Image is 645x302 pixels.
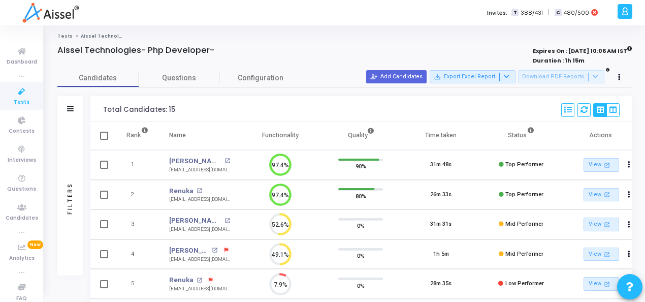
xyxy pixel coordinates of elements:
strong: Duration : 1h 15m [533,56,585,65]
mat-icon: open_in_new [603,280,611,288]
th: Status [481,122,561,150]
a: Renuka [169,275,193,285]
button: Download PDF Reports [518,70,604,83]
div: [EMAIL_ADDRESS][DOMAIN_NAME] [169,166,230,174]
button: Actions [622,247,636,261]
a: View [584,248,619,261]
nav: breadcrumb [57,33,632,40]
mat-icon: person_add_alt [370,73,377,80]
strong: Expires On : [DATE] 10:06 AM IST [533,44,632,55]
a: [PERSON_NAME] [169,156,222,166]
div: Total Candidates: 15 [103,106,175,114]
span: Questions [139,73,220,83]
a: Renuka [169,186,193,196]
div: Name [169,130,186,141]
td: 1 [116,150,159,180]
mat-icon: open_in_new [224,218,230,224]
a: [PERSON_NAME] [169,216,222,226]
mat-icon: open_in_new [212,248,217,253]
th: Rank [116,122,159,150]
span: New [27,240,43,249]
div: Filters [66,142,75,254]
mat-icon: open_in_new [197,278,202,283]
div: View Options [593,103,620,117]
th: Functionality [240,122,320,150]
span: Candidates [6,214,38,223]
span: Dashboard [7,58,37,67]
div: 26m 33s [430,191,451,199]
button: Add Candidates [366,70,427,83]
a: View [584,277,619,291]
span: Aissel Technologies- Php Developer- [81,33,179,39]
mat-icon: save_alt [434,73,441,80]
span: C [555,9,561,17]
div: 31m 31s [430,220,451,229]
span: T [511,9,518,17]
td: 3 [116,209,159,239]
mat-icon: open_in_new [603,161,611,169]
span: Low Performer [505,280,544,287]
td: 5 [116,269,159,299]
span: Tests [14,98,29,107]
mat-icon: open_in_new [603,190,611,199]
span: Contests [9,127,35,136]
h4: Aissel Technologies- Php Developer- [57,45,214,55]
th: Actions [561,122,641,150]
label: Invites: [487,9,507,17]
span: Configuration [238,73,283,83]
span: Top Performer [505,161,543,168]
a: [PERSON_NAME] [169,246,209,256]
span: 90% [356,161,366,171]
div: [EMAIL_ADDRESS][DOMAIN_NAME] [169,196,230,203]
a: View [584,188,619,202]
span: Mid Performer [505,221,543,227]
mat-icon: open_in_new [603,250,611,259]
img: logo [22,3,79,23]
mat-icon: open_in_new [224,158,230,164]
div: 1h 5m [433,250,449,259]
td: 2 [116,180,159,210]
div: Time taken [425,130,457,141]
span: 0% [357,221,365,231]
div: 28m 35s [430,280,451,288]
mat-icon: open_in_new [197,188,202,194]
mat-icon: open_in_new [603,220,611,229]
a: View [584,158,619,172]
span: Candidates [57,73,139,83]
button: Actions [622,218,636,232]
span: | [548,7,550,18]
a: View [584,218,619,231]
button: Export Excel Report [430,70,515,83]
span: 388/431 [521,9,543,17]
span: Top Performer [505,191,543,198]
span: Interviews [8,156,36,165]
th: Quality [320,122,401,150]
span: Questions [7,185,36,194]
button: Actions [622,158,636,172]
div: [EMAIL_ADDRESS][DOMAIN_NAME] [169,226,230,233]
td: 4 [116,239,159,269]
div: 31m 48s [430,161,451,169]
button: Actions [622,188,636,202]
div: [EMAIL_ADDRESS][DOMAIN_NAME] [169,285,230,293]
span: 0% [357,251,365,261]
span: 480/500 [564,9,589,17]
span: Analytics [9,254,35,263]
span: Mid Performer [505,251,543,257]
a: Tests [57,33,73,39]
div: [EMAIL_ADDRESS][DOMAIN_NAME] [169,256,230,263]
span: 0% [357,280,365,290]
span: 80% [356,191,366,201]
